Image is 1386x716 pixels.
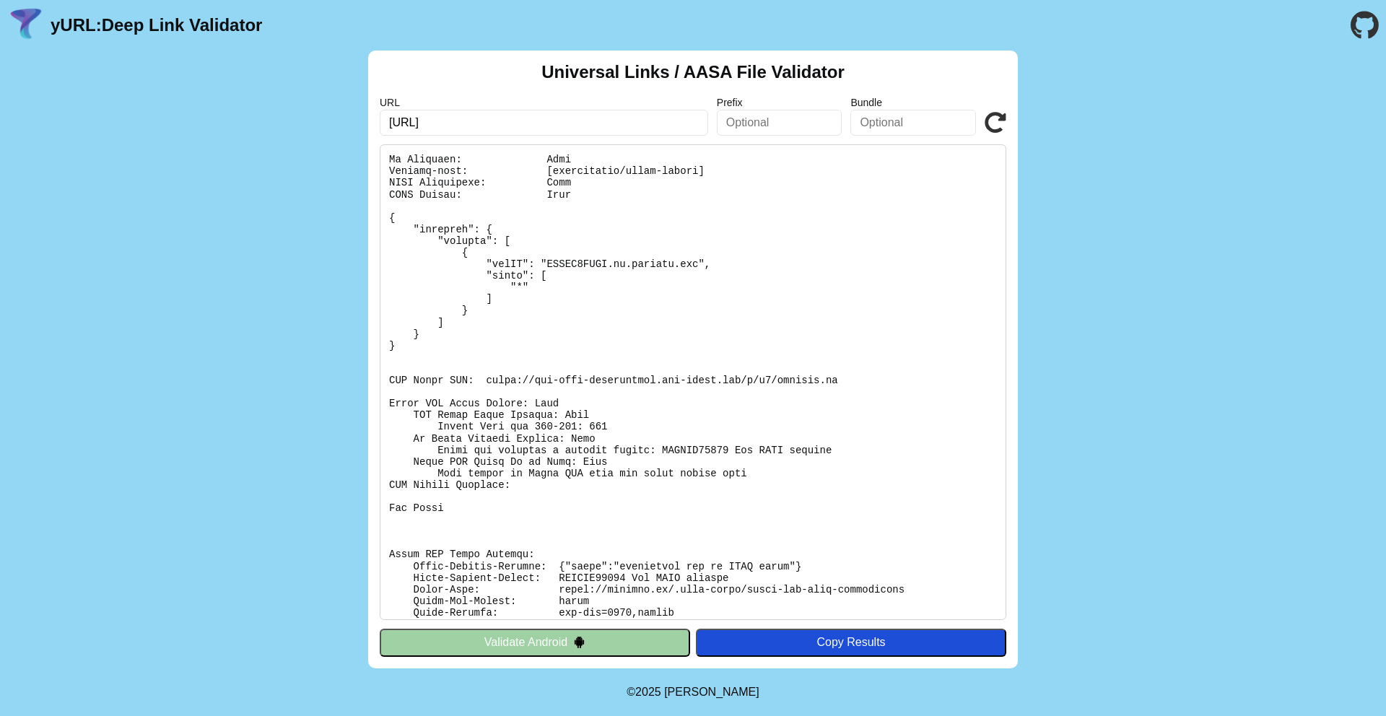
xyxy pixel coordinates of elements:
a: Michael Ibragimchayev's Personal Site [664,686,759,698]
label: Prefix [717,97,842,108]
a: yURL:Deep Link Validator [51,15,262,35]
pre: Lorem ipsu do: sitam://consect.ad/.elit-seddo/eiusm-tem-inci-utlaboreetd Ma Aliquaen: Admi Veniam... [380,144,1006,620]
input: Optional [717,110,842,136]
button: Copy Results [696,629,1006,656]
footer: © [627,668,759,716]
label: URL [380,97,708,108]
img: yURL Logo [7,6,45,44]
button: Validate Android [380,629,690,656]
input: Optional [850,110,976,136]
span: 2025 [635,686,661,698]
img: droidIcon.svg [573,636,585,648]
label: Bundle [850,97,976,108]
h2: Universal Links / AASA File Validator [541,62,845,82]
input: Required [380,110,708,136]
div: Copy Results [703,636,999,649]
